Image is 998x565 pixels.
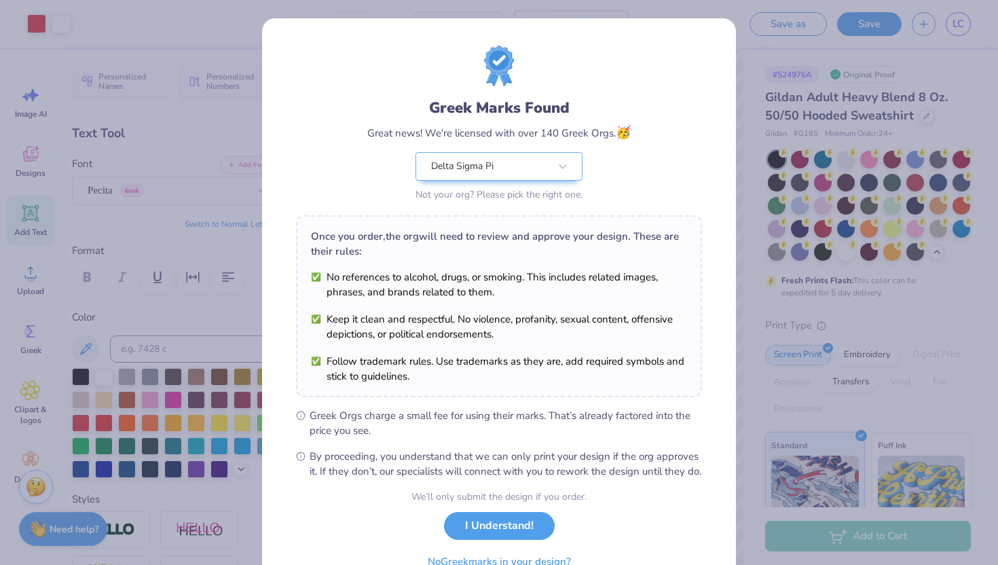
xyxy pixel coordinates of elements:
button: I Understand! [444,512,555,540]
span: By proceeding, you understand that we can only print your design if the org approves it. If they ... [310,449,702,479]
li: Follow trademark rules. Use trademarks as they are, add required symbols and stick to guidelines. [311,354,687,384]
div: We’ll only submit the design if you order. [411,490,587,504]
div: Great news! We're licensed with over 140 Greek Orgs. [367,124,631,142]
span: Greek Orgs charge a small fee for using their marks. That’s already factored into the price you see. [310,408,702,438]
div: Once you order, the org will need to review and approve your design. These are their rules: [311,229,687,259]
li: Keep it clean and respectful. No violence, profanity, sexual content, offensive depictions, or po... [311,312,687,342]
li: No references to alcohol, drugs, or smoking. This includes related images, phrases, and brands re... [311,270,687,299]
img: License badge [484,45,514,86]
div: Not your org? Please pick the right one. [415,187,583,202]
span: 🥳 [616,124,631,141]
div: Greek Marks Found [429,97,570,119]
